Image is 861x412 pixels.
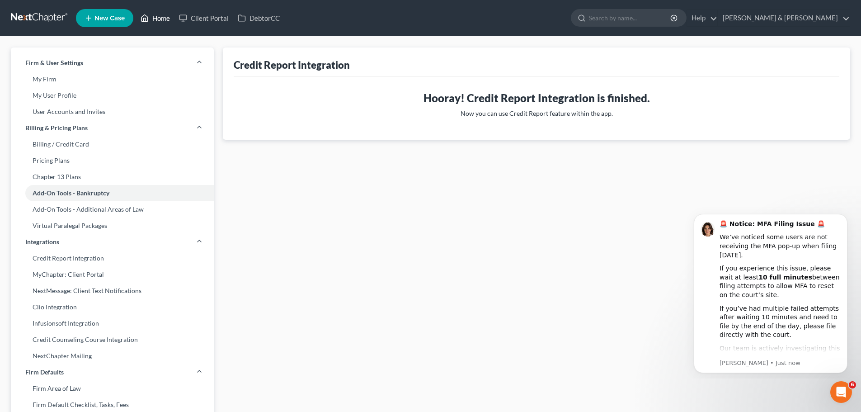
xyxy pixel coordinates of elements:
[11,299,214,315] a: Clio Integration
[11,185,214,201] a: Add-On Tools - Bankruptcy
[25,123,88,133] span: Billing & Pricing Plans
[687,10,717,26] a: Help
[718,10,850,26] a: [PERSON_NAME] & [PERSON_NAME]
[680,206,861,379] iframe: Intercom notifications message
[11,283,214,299] a: NextMessage: Client Text Notifications
[849,381,856,388] span: 6
[11,136,214,152] a: Billing / Credit Card
[234,58,350,71] div: Credit Report Integration
[11,364,214,380] a: Firm Defaults
[11,348,214,364] a: NextChapter Mailing
[11,331,214,348] a: Credit Counseling Course Integration
[11,120,214,136] a: Billing & Pricing Plans
[233,10,284,26] a: DebtorCC
[11,315,214,331] a: Infusionsoft Integration
[174,10,233,26] a: Client Portal
[11,104,214,120] a: User Accounts and Invites
[136,10,174,26] a: Home
[11,250,214,266] a: Credit Report Integration
[830,381,852,403] iframe: Intercom live chat
[25,368,64,377] span: Firm Defaults
[241,91,832,105] h3: Hooray! Credit Report Integration is finished.
[11,169,214,185] a: Chapter 13 Plans
[94,15,125,22] span: New Case
[11,266,214,283] a: MyChapter: Client Portal
[11,55,214,71] a: Firm & User Settings
[25,58,83,67] span: Firm & User Settings
[11,201,214,218] a: Add-On Tools - Additional Areas of Law
[11,71,214,87] a: My Firm
[11,87,214,104] a: My User Profile
[589,9,672,26] input: Search by name...
[11,380,214,397] a: Firm Area of Law
[11,234,214,250] a: Integrations
[241,109,832,118] p: Now you can use Credit Report feature within the app.
[11,152,214,169] a: Pricing Plans
[25,237,59,246] span: Integrations
[11,218,214,234] a: Virtual Paralegal Packages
